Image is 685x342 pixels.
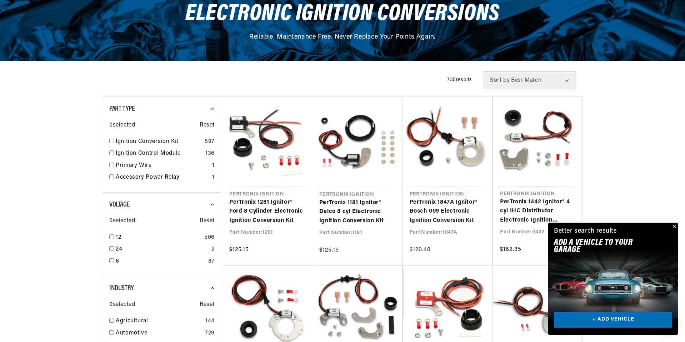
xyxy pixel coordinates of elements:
[447,77,472,83] span: 735 results
[208,257,215,266] div: 87
[116,329,202,338] a: Automotive
[109,217,135,226] span: 0 selected
[204,233,215,242] div: 506
[116,245,209,254] a: 24
[109,285,134,292] span: Industry
[229,198,305,225] a: PerTronix 1281 Ignitor® Ford 8 Cylinder Electronic Ignition Conversion Kit
[116,173,209,182] a: Accessory Power Relay
[212,161,215,170] div: 1
[205,137,215,147] div: 597
[319,198,395,226] a: PerTronix 1181 Ignitor® Delco 8 cyl Electronic Ignition Conversion Kit
[109,105,135,113] span: Part Type
[205,329,215,338] div: 729
[200,121,215,130] span: Reset
[109,201,130,208] span: Voltage
[490,78,510,83] span: Sort by
[500,198,575,225] a: PerTronix 1442 Ignitor® 4 cyl IHC Distributor Electronic Ignition Conversion Kit
[116,149,202,158] a: Ignition Control Module
[116,137,202,147] a: Ignition Conversion Kit
[212,173,215,182] div: 1
[205,317,215,326] div: 144
[669,223,678,231] button: Close
[554,312,672,328] a: + ADD VEHICLE
[116,257,205,266] a: 6
[109,300,135,309] span: 0 selected
[109,121,135,130] span: 0 selected
[116,161,209,170] a: Primary Wire
[483,71,576,89] select: Sort by
[249,34,436,40] span: Reliable. Maintenance Free. Never Replace Your Points Again.
[200,300,215,309] span: Reset
[185,3,500,26] span: Electronic Ignition Conversions
[410,198,485,225] a: PerTronix 1847A Ignitor® Bosch 009 Electronic Ignition Conversion Kit
[116,233,201,242] a: 12
[211,245,215,254] div: 2
[554,226,617,237] div: Better search results
[205,149,215,158] div: 136
[116,317,202,326] a: Agricultural
[554,239,654,254] h2: Add A VEHICLE to your garage
[200,217,215,226] span: Reset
